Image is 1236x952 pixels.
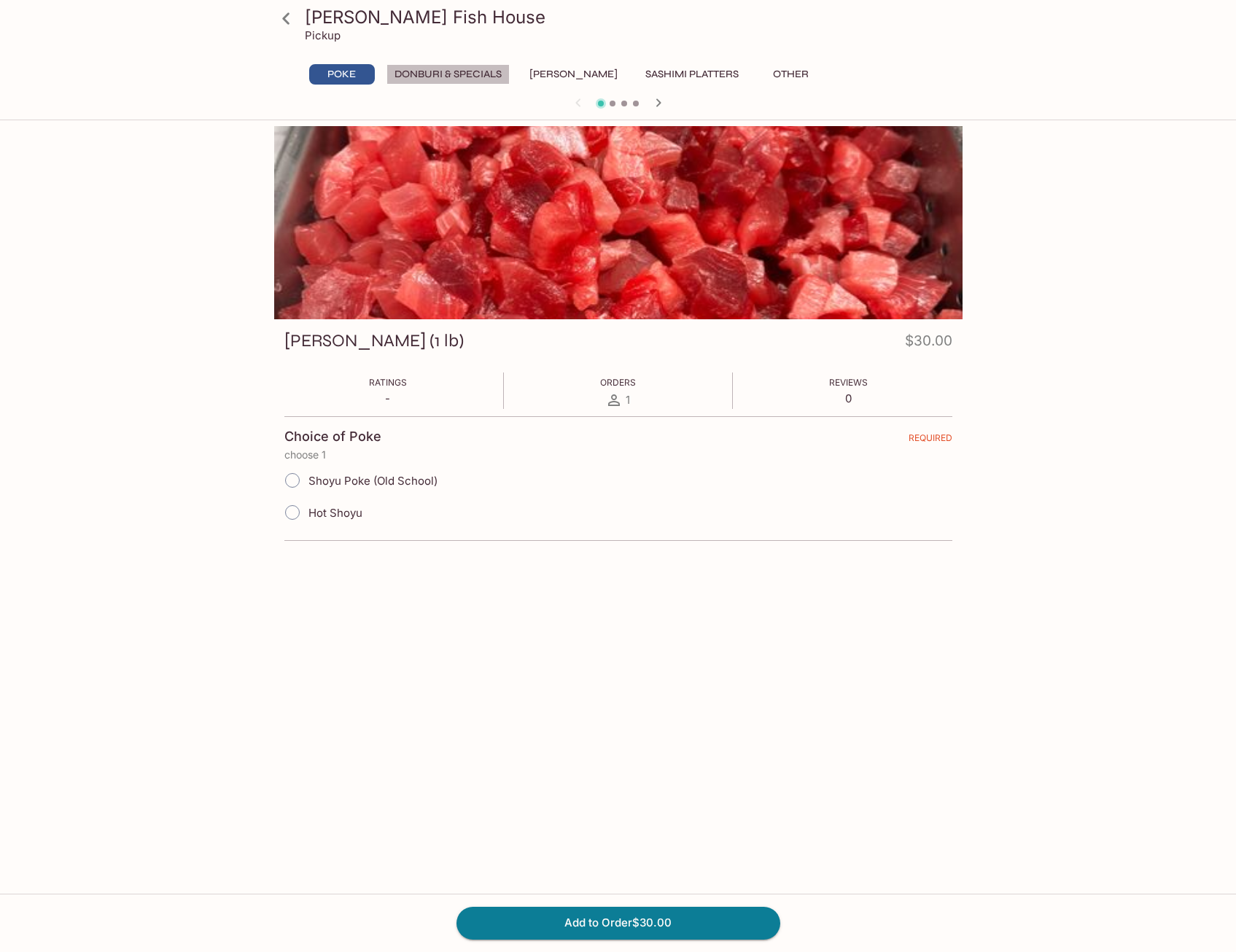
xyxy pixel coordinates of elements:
[274,126,963,319] div: Ahi Poke (1 lb)
[308,474,438,488] span: Shoyu Poke (Old School)
[829,377,868,388] span: Reviews
[309,64,375,85] button: Poke
[909,432,952,449] span: REQUIRED
[456,907,780,939] button: Add to Order$30.00
[386,64,510,85] button: Donburi & Specials
[369,377,407,388] span: Ratings
[284,429,381,445] h4: Choice of Poke
[284,329,464,352] h3: [PERSON_NAME] (1 lb)
[637,64,747,85] button: Sashimi Platters
[305,28,341,42] p: Pickup
[284,449,952,461] p: choose 1
[758,64,824,85] button: Other
[521,64,626,85] button: [PERSON_NAME]
[308,506,362,520] span: Hot Shoyu
[305,6,957,28] h3: [PERSON_NAME] Fish House
[369,391,407,405] p: -
[600,377,636,388] span: Orders
[905,329,952,358] h4: $30.00
[829,391,868,405] p: 0
[626,393,630,407] span: 1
